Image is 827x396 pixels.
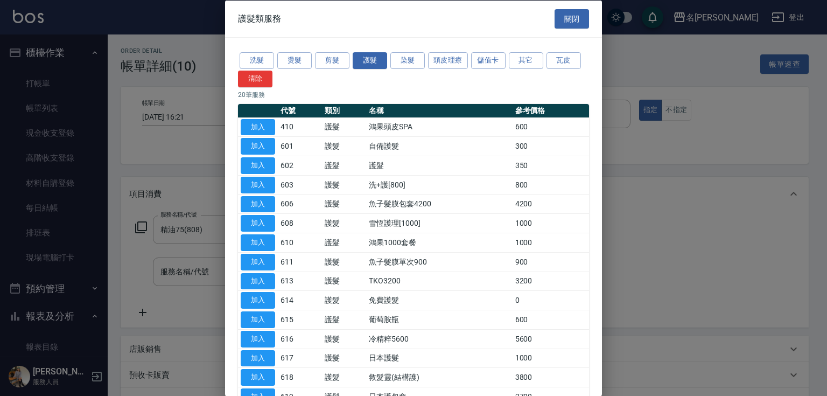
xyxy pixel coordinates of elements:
button: 洗髮 [240,52,274,69]
p: 20 筆服務 [238,89,589,99]
td: 800 [513,175,589,194]
td: 606 [278,194,322,214]
td: 護髮 [322,252,366,272]
td: 614 [278,290,322,310]
th: 類別 [322,103,366,117]
td: 0 [513,290,589,310]
td: 護髮 [322,156,366,175]
button: 加入 [241,330,275,347]
button: 加入 [241,138,275,155]
button: 加入 [241,253,275,270]
td: 護髮 [322,290,366,310]
td: 洗+護[800] [366,175,513,194]
td: 618 [278,367,322,387]
button: 加入 [241,234,275,251]
td: 608 [278,213,322,233]
button: 加入 [241,157,275,174]
td: 611 [278,252,322,272]
td: 護髮 [322,272,366,291]
td: 4200 [513,194,589,214]
td: 雪恆護理[1000] [366,213,513,233]
button: 清除 [238,70,272,87]
button: 加入 [241,350,275,366]
button: 染髮 [390,52,425,69]
td: 616 [278,329,322,349]
td: TKO3200 [366,272,513,291]
td: 3800 [513,367,589,387]
button: 剪髮 [315,52,349,69]
td: 1000 [513,233,589,252]
button: 加入 [241,215,275,232]
td: 900 [513,252,589,272]
td: 魚子髮膜單次900 [366,252,513,272]
td: 護髮 [322,233,366,252]
td: 1000 [513,349,589,368]
td: 護髮 [322,117,366,137]
td: 護髮 [322,194,366,214]
td: 護髮 [322,310,366,329]
span: 護髮類服務 [238,13,281,24]
td: 410 [278,117,322,137]
button: 儲值卡 [471,52,506,69]
th: 名稱 [366,103,513,117]
button: 燙髮 [277,52,312,69]
td: 602 [278,156,322,175]
td: 610 [278,233,322,252]
td: 350 [513,156,589,175]
td: 601 [278,136,322,156]
button: 頭皮理療 [428,52,468,69]
td: 冷精粹5600 [366,329,513,349]
td: 600 [513,117,589,137]
td: 613 [278,272,322,291]
td: 5600 [513,329,589,349]
td: 護髮 [322,329,366,349]
button: 加入 [241,292,275,309]
td: 自備護髮 [366,136,513,156]
td: 救髮靈(結構護) [366,367,513,387]
td: 魚子髮膜包套4200 [366,194,513,214]
button: 加入 [241,119,275,135]
button: 其它 [509,52,543,69]
th: 參考價格 [513,103,589,117]
td: 617 [278,349,322,368]
td: 300 [513,136,589,156]
button: 瓦皮 [546,52,581,69]
button: 加入 [241,196,275,212]
button: 加入 [241,176,275,193]
td: 615 [278,310,322,329]
th: 代號 [278,103,322,117]
button: 加入 [241,273,275,289]
td: 護髮 [366,156,513,175]
td: 鴻果1000套餐 [366,233,513,252]
td: 護髮 [322,136,366,156]
td: 600 [513,310,589,329]
td: 鴻果頭皮SPA [366,117,513,137]
td: 護髮 [322,367,366,387]
td: 護髮 [322,213,366,233]
td: 護髮 [322,175,366,194]
button: 加入 [241,369,275,386]
td: 免費護髮 [366,290,513,310]
td: 葡萄胺瓶 [366,310,513,329]
button: 護髮 [353,52,387,69]
td: 日本護髮 [366,349,513,368]
td: 3200 [513,272,589,291]
td: 護髮 [322,349,366,368]
button: 關閉 [555,9,589,29]
td: 603 [278,175,322,194]
td: 1000 [513,213,589,233]
button: 加入 [241,311,275,328]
